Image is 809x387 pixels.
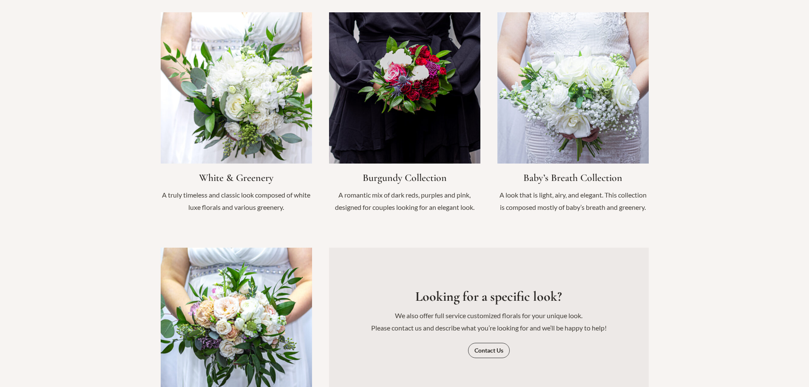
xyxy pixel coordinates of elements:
a: Infobox Link [329,12,480,222]
a: Infobox Link [161,12,312,222]
span: Contact Us [474,347,503,353]
a: Contact Us [468,343,510,358]
a: Infobox Link [497,12,649,222]
h3: Looking for a specific look? [346,288,632,305]
p: We also offer full service customized florals for your unique look. Please contact us and describ... [346,309,632,334]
